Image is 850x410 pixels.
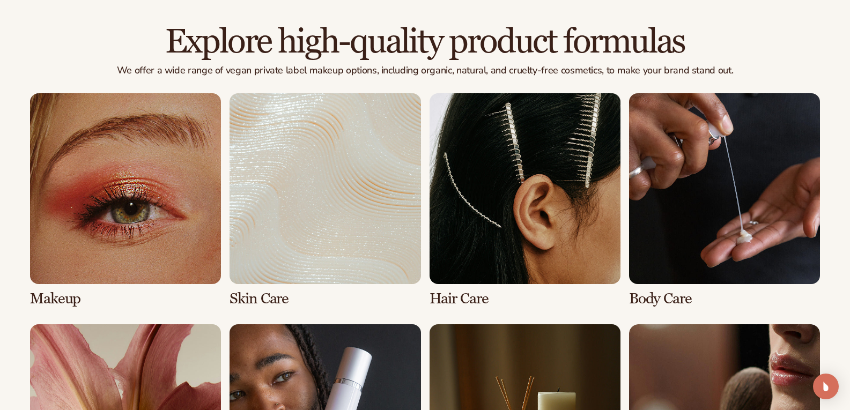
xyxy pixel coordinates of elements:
h3: Makeup [30,290,221,307]
h2: Explore high-quality product formulas [30,24,820,60]
div: 2 / 8 [230,93,420,307]
div: 4 / 8 [629,93,820,307]
h3: Body Care [629,290,820,307]
div: Open Intercom Messenger [813,374,839,399]
p: We offer a wide range of vegan private label makeup options, including organic, natural, and crue... [30,65,820,77]
div: 1 / 8 [30,93,221,307]
div: 3 / 8 [430,93,620,307]
h3: Hair Care [430,290,620,307]
h3: Skin Care [230,290,420,307]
